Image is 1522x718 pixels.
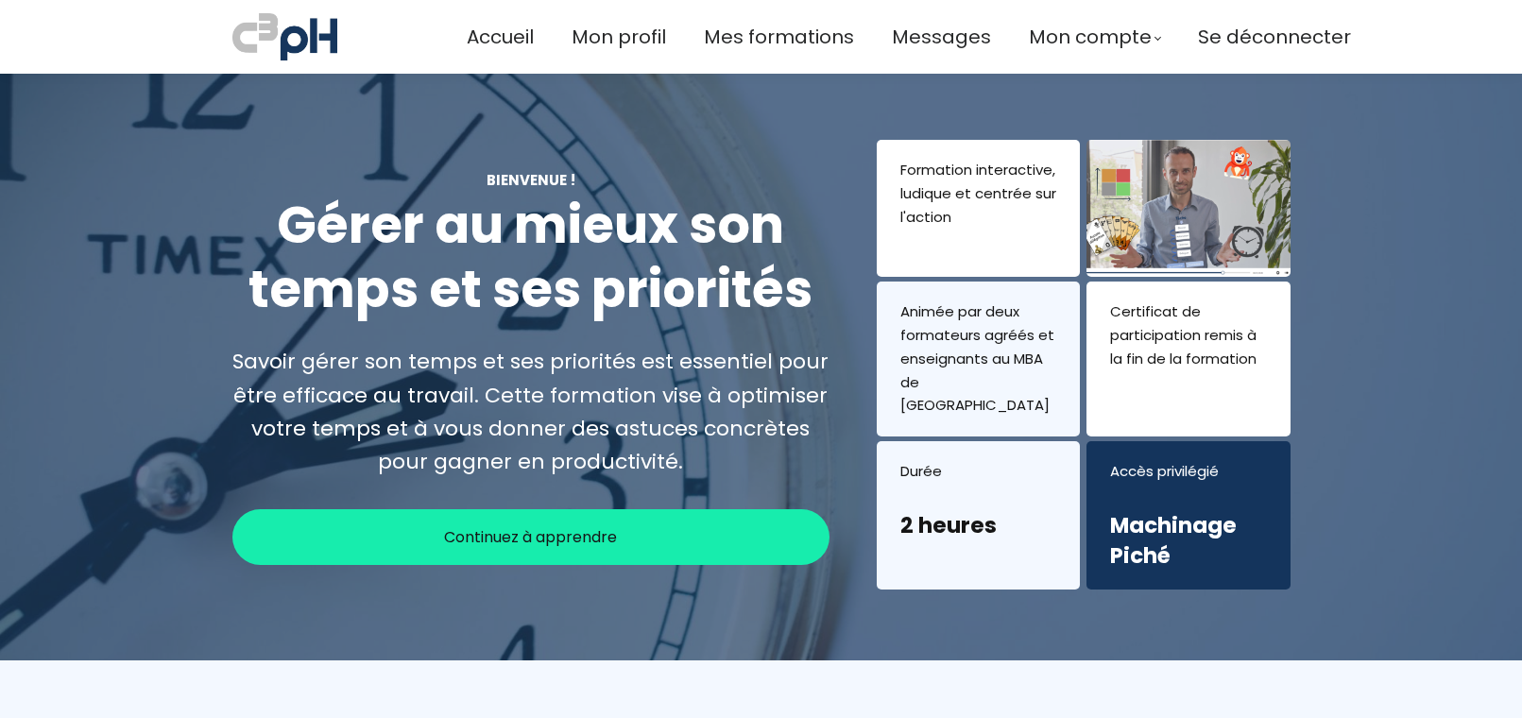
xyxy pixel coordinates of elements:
h1: Gérer au mieux son temps et ses priorités [232,194,830,321]
a: Mes formations [704,22,854,53]
div: Durée [900,460,1056,484]
a: Se déconnecter [1198,22,1351,53]
span: Continuez à apprendre [444,525,617,549]
div: Savoir gérer son temps et ses priorités est essentiel pour être efficace au travail. Cette format... [232,345,830,478]
div: Formation interactive, ludique et centrée sur l'action [900,159,1056,229]
iframe: chat widget [9,676,202,718]
a: Accueil [467,22,534,53]
div: Accès privilégié [1110,460,1266,484]
a: Mon profil [572,22,666,53]
a: Messages [892,22,991,53]
div: Bienvenue ! [232,169,830,191]
div: Certificat de participation remis à la fin de la formation [1110,300,1266,370]
span: Mon compte [1029,22,1152,53]
h3: 2 heures [900,510,1056,571]
h3: Machinage Piché [1110,510,1266,571]
img: a70bc7685e0efc0bd0b04b3506828469.jpeg [232,9,337,64]
div: Animée par deux formateurs agréés et enseignants au MBA de [GEOGRAPHIC_DATA] [900,300,1056,418]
